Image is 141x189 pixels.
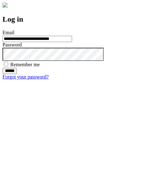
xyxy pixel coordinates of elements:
[3,42,22,47] label: Password
[3,3,8,8] img: logo-4e3dc11c47720685a147b03b5a06dd966a58ff35d612b21f08c02c0306f2b779.png
[10,62,40,67] label: Remember me
[3,74,49,79] a: Forgot your password?
[3,30,14,35] label: Email
[3,15,138,24] h2: Log in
